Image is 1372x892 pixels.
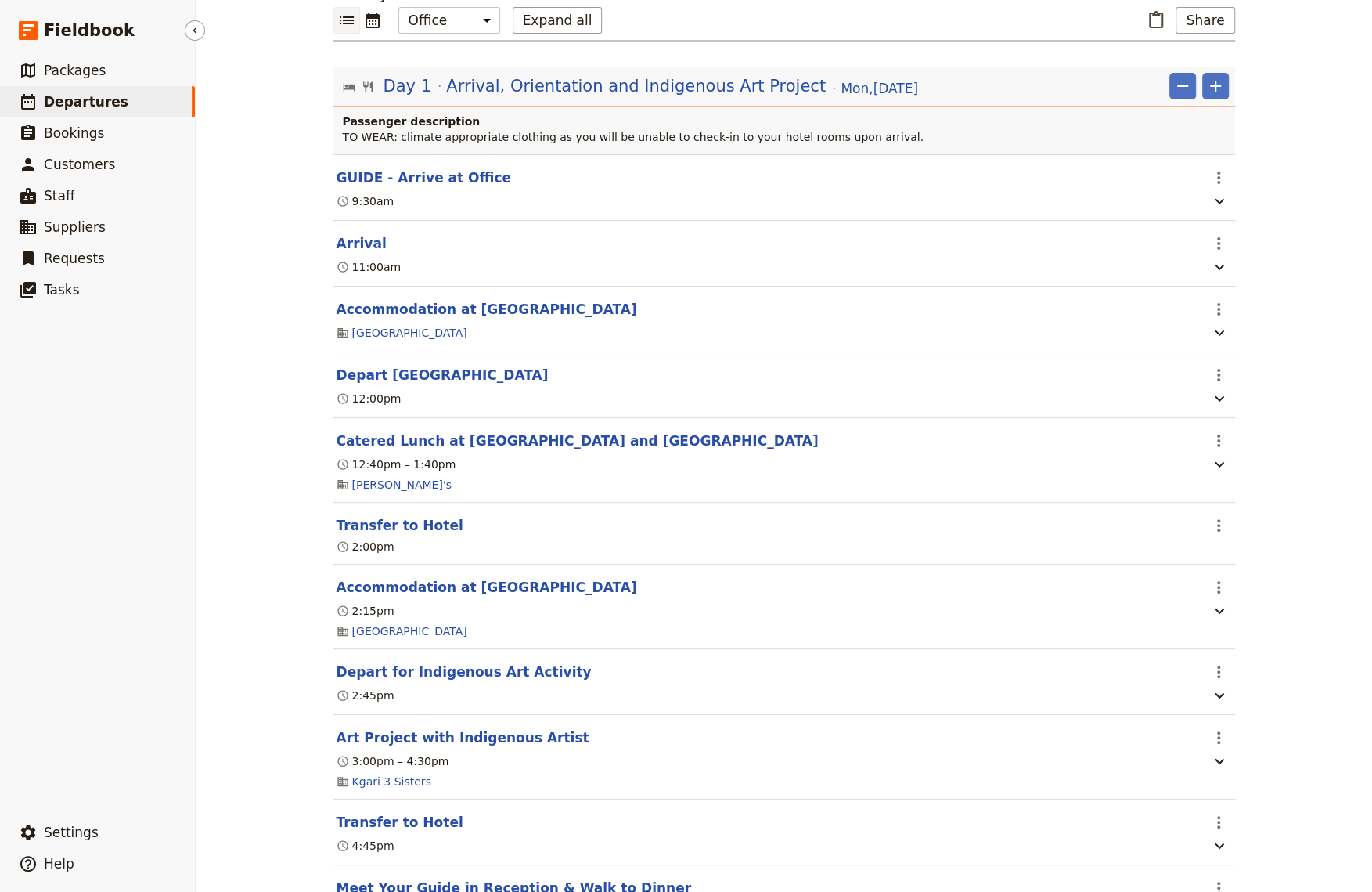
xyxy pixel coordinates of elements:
button: Edit this itinerary item [337,728,589,747]
a: [PERSON_NAME]'s [352,477,452,493]
button: Add [1202,73,1229,99]
div: 9:30am [337,193,394,209]
a: Kgari 3 Sisters [352,774,431,789]
button: Expand all [513,7,603,34]
span: Tasks [44,282,80,298]
button: Edit this itinerary item [337,813,463,832]
button: Actions [1205,362,1232,388]
div: 2:45pm [337,688,394,703]
div: 11:00am [337,259,402,275]
button: Actions [1205,164,1232,191]
span: Packages [44,63,106,78]
button: Actions [1205,809,1232,836]
span: Settings [44,825,99,840]
span: Day 1 [384,74,432,98]
button: List view [333,7,360,34]
div: 3:00pm – 4:30pm [337,753,449,769]
a: [GEOGRAPHIC_DATA] [352,325,467,341]
button: Actions [1205,428,1232,454]
div: 2:00pm [337,539,394,554]
div: 12:40pm – 1:40pm [337,457,456,472]
button: Edit this itinerary item [337,432,819,450]
span: Requests [44,251,105,266]
button: Edit day information [343,74,918,98]
button: Calendar view [360,7,386,34]
button: Actions [1205,230,1232,257]
button: Hide menu [185,20,205,41]
button: Edit this itinerary item [337,168,512,187]
button: Edit this itinerary item [337,663,592,681]
span: Departures [44,94,128,110]
button: Edit this itinerary item [337,516,463,535]
button: Actions [1205,296,1232,323]
span: Suppliers [44,219,106,235]
span: TO WEAR: climate appropriate clothing as you will be unable to check-in to your hotel rooms upon ... [343,131,924,143]
button: Paste itinerary item [1143,7,1169,34]
a: [GEOGRAPHIC_DATA] [352,623,467,639]
button: Edit this itinerary item [337,234,387,253]
button: Edit this itinerary item [337,578,637,597]
button: Edit this itinerary item [337,366,549,385]
span: Bookings [44,125,104,141]
span: Arrival, Orientation and Indigenous Art Project [446,74,826,98]
span: Staff [44,188,75,204]
span: Help [44,856,74,872]
div: 12:00pm [337,391,402,406]
div: 4:45pm [337,838,394,854]
button: Actions [1205,512,1232,539]
button: Actions [1205,574,1232,601]
button: Share [1176,7,1234,34]
button: Actions [1205,659,1232,685]
button: Actions [1205,724,1232,751]
span: Customers [44,157,115,172]
h4: Passenger description [343,114,1229,129]
div: 2:15pm [337,603,394,619]
button: Remove [1169,73,1196,99]
button: Edit this itinerary item [337,300,637,319]
span: Fieldbook [44,19,135,42]
span: Mon , [DATE] [841,79,918,98]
